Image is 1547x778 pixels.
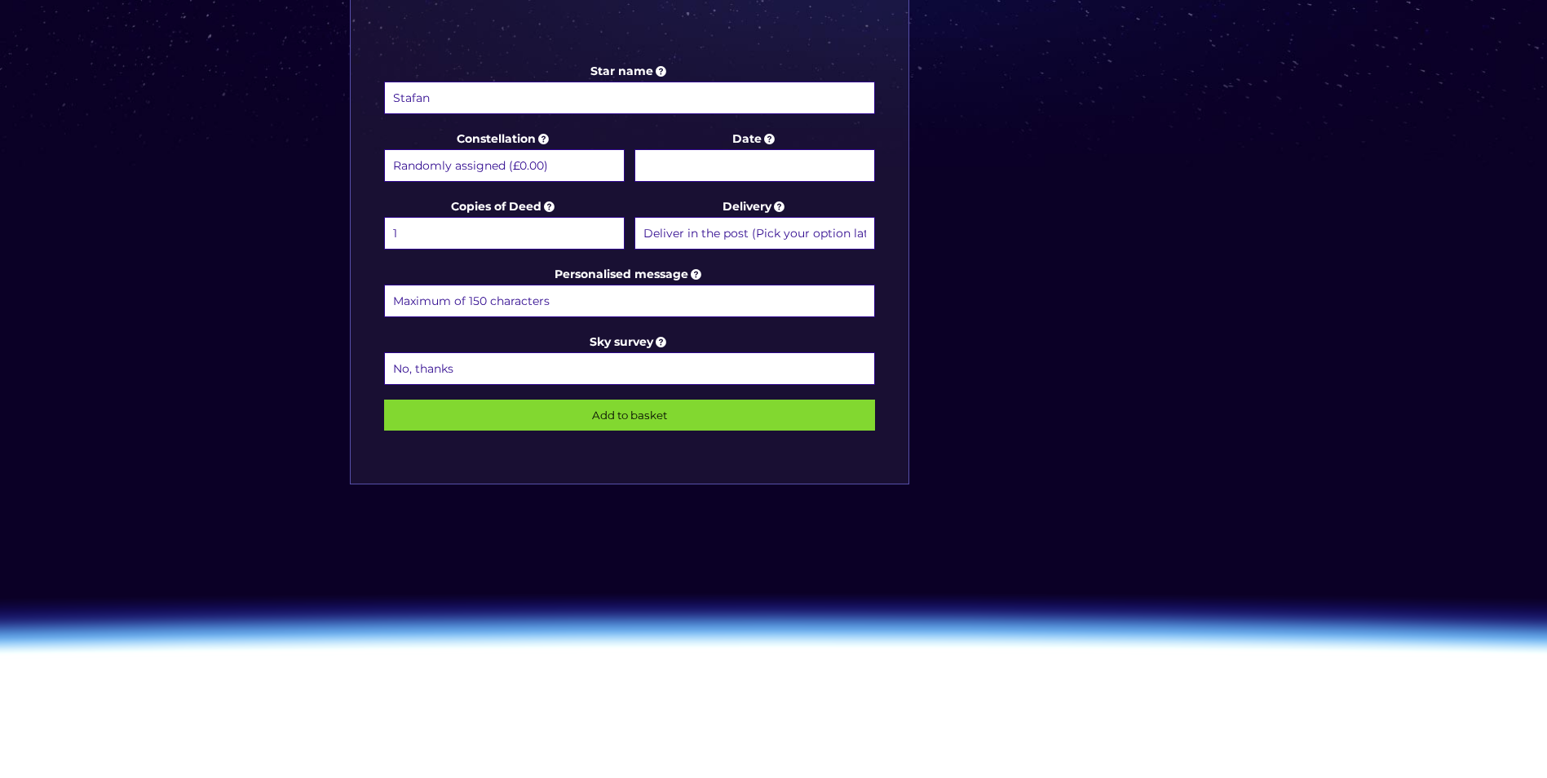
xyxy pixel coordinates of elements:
[384,285,876,317] input: Personalised message
[384,217,625,250] select: Copies of Deed
[384,82,876,114] input: Star name
[634,217,875,250] select: Delivery
[384,61,876,117] label: Star name
[384,400,876,431] input: Add to basket
[634,129,875,184] label: Date
[384,197,625,252] label: Copies of Deed
[590,334,670,349] a: Sky survey
[384,149,625,182] select: Constellation
[384,129,625,184] label: Constellation
[634,197,875,252] label: Delivery
[384,352,876,385] select: Sky survey
[634,149,875,182] input: Date
[384,264,876,320] label: Personalised message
